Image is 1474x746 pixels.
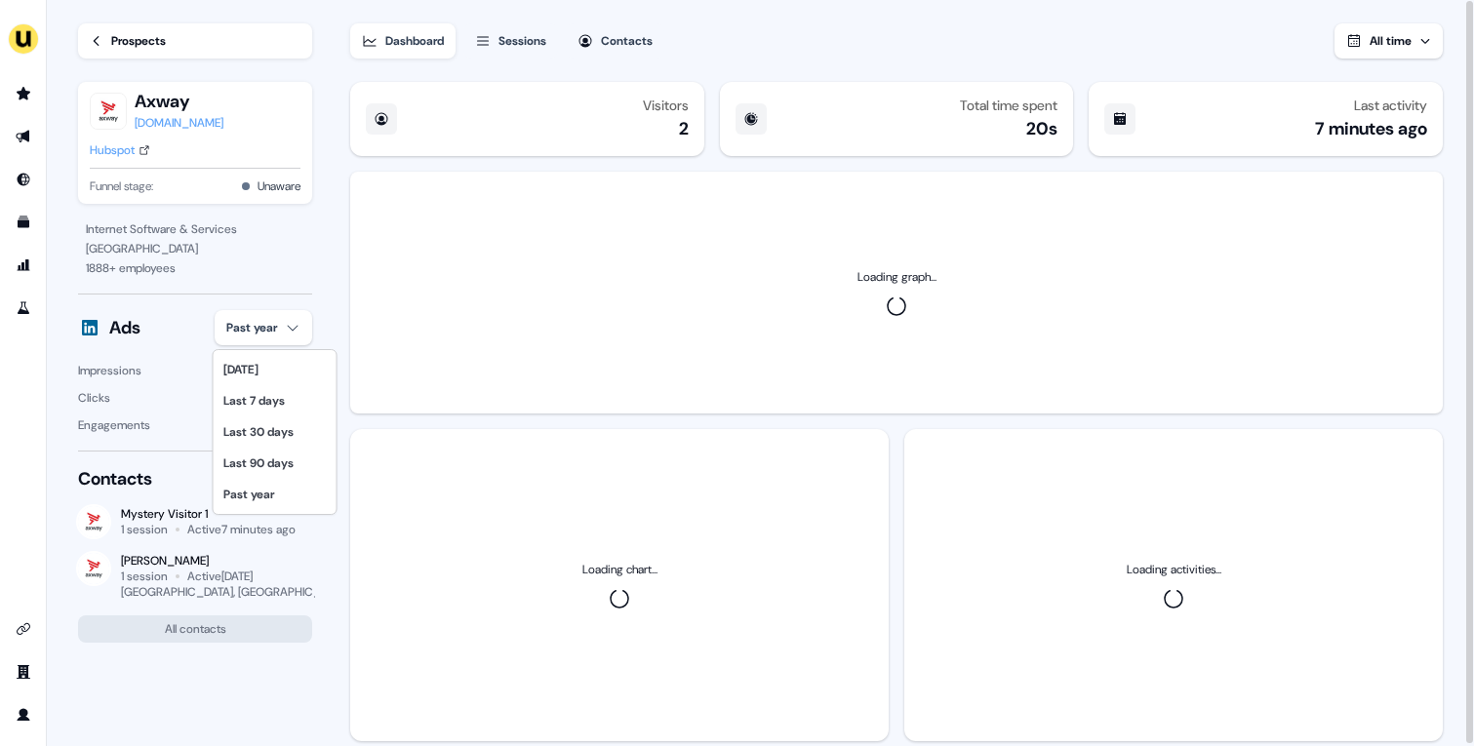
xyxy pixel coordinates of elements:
div: Past year [213,349,338,515]
div: Last 30 days [218,416,333,448]
div: Last 7 days [218,385,333,416]
div: [DATE] [218,354,333,385]
div: Past year [218,479,333,510]
div: Last 90 days [218,448,333,479]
